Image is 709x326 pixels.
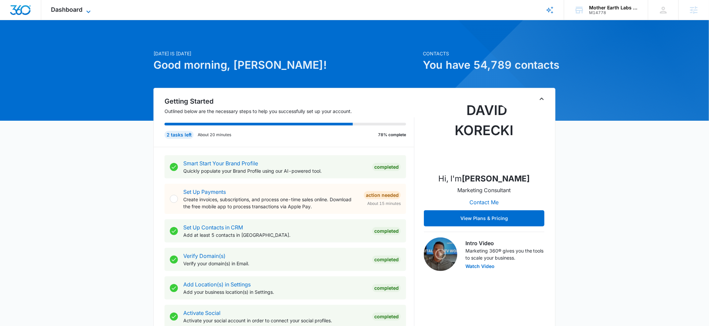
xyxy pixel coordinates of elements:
[451,100,518,167] img: David Korecki
[183,317,367,324] p: Activate your social account in order to connect your social profiles.
[372,256,401,264] div: Completed
[372,163,401,171] div: Completed
[153,50,419,57] p: [DATE] is [DATE]
[465,247,544,261] p: Marketing 360® gives you the tools to scale your business.
[589,10,638,15] div: account id
[372,284,401,292] div: Completed
[378,132,406,138] p: 78% complete
[465,239,544,247] h3: Intro Video
[165,131,194,139] div: 2 tasks left
[183,260,367,267] p: Verify your domain(s) in Email.
[589,5,638,10] div: account name
[423,57,556,73] h1: You have 54,789 contacts
[372,313,401,321] div: Completed
[165,96,414,106] h2: Getting Started
[51,6,83,13] span: Dashboard
[372,227,401,235] div: Completed
[183,288,367,295] p: Add your business location(s) in Settings.
[458,186,511,194] p: Marketing Consultant
[165,108,414,115] p: Outlined below are the necessary steps to help you successfully set up your account.
[439,173,530,185] p: Hi, I'm
[183,160,258,167] a: Smart Start Your Brand Profile
[183,196,359,210] p: Create invoices, subscriptions, and process one-time sales online. Download the free mobile app t...
[183,231,367,238] p: Add at least 5 contacts in [GEOGRAPHIC_DATA].
[465,264,495,269] button: Watch Video
[463,194,506,210] button: Contact Me
[423,50,556,57] p: Contacts
[153,57,419,73] h1: Good morning, [PERSON_NAME]!
[183,224,243,231] a: Set Up Contacts in CRM
[183,310,220,316] a: Activate Social
[198,132,231,138] p: About 20 minutes
[183,167,367,174] p: Quickly populate your Brand Profile using our AI-powered tool.
[367,201,401,207] span: About 15 minutes
[183,253,225,259] a: Verify Domain(s)
[364,191,401,199] div: Action Needed
[183,188,226,195] a: Set Up Payments
[424,237,457,271] img: Intro Video
[183,281,251,288] a: Add Location(s) in Settings
[424,210,544,226] button: View Plans & Pricing
[462,174,530,183] strong: [PERSON_NAME]
[538,95,546,103] button: Toggle Collapse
